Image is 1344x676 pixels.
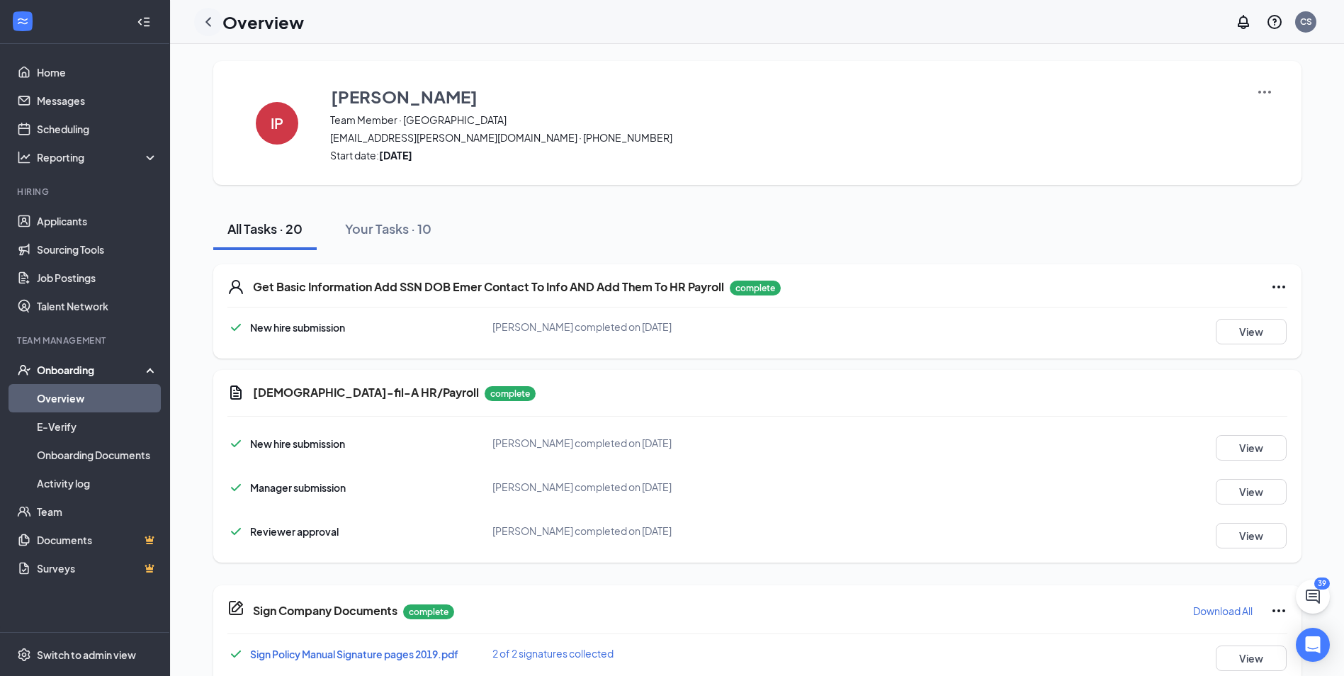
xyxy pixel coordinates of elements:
[37,207,158,235] a: Applicants
[242,84,312,162] button: IP
[227,220,303,237] div: All Tasks · 20
[1216,479,1287,505] button: View
[330,84,1238,109] button: [PERSON_NAME]
[37,264,158,292] a: Job Postings
[1216,523,1287,548] button: View
[1300,16,1312,28] div: CS
[37,58,158,86] a: Home
[227,599,244,616] svg: CompanyDocumentIcon
[250,321,345,334] span: New hire submission
[1256,84,1273,101] img: More Actions
[492,480,672,493] span: [PERSON_NAME] completed on [DATE]
[37,115,158,143] a: Scheduling
[271,118,283,128] h4: IP
[1270,602,1287,619] svg: Ellipses
[1216,319,1287,344] button: View
[200,13,217,30] svg: ChevronLeft
[250,481,346,494] span: Manager submission
[403,604,454,619] p: complete
[227,646,244,663] svg: Checkmark
[379,149,412,162] strong: [DATE]
[492,524,672,537] span: [PERSON_NAME] completed on [DATE]
[250,437,345,450] span: New hire submission
[17,363,31,377] svg: UserCheck
[1216,646,1287,671] button: View
[17,648,31,662] svg: Settings
[16,14,30,28] svg: WorkstreamLogo
[330,113,1238,127] span: Team Member · [GEOGRAPHIC_DATA]
[330,148,1238,162] span: Start date:
[37,497,158,526] a: Team
[253,385,479,400] h5: [DEMOGRAPHIC_DATA]-fil-A HR/Payroll
[1296,628,1330,662] div: Open Intercom Messenger
[1296,580,1330,614] button: ChatActive
[1304,588,1321,605] svg: ChatActive
[227,479,244,496] svg: Checkmark
[37,648,136,662] div: Switch to admin view
[730,281,781,295] p: complete
[1314,578,1330,590] div: 39
[492,436,672,449] span: [PERSON_NAME] completed on [DATE]
[222,10,304,34] h1: Overview
[37,554,158,582] a: SurveysCrown
[492,647,614,660] span: 2 of 2 signatures collected
[485,386,536,401] p: complete
[17,150,31,164] svg: Analysis
[137,15,151,29] svg: Collapse
[1192,599,1253,622] button: Download All
[37,526,158,554] a: DocumentsCrown
[1270,278,1287,295] svg: Ellipses
[227,435,244,452] svg: Checkmark
[37,469,158,497] a: Activity log
[227,384,244,401] svg: Document
[37,363,146,377] div: Onboarding
[1235,13,1252,30] svg: Notifications
[37,412,158,441] a: E-Verify
[250,648,458,660] a: Sign Policy Manual Signature pages 2019.pdf
[345,220,431,237] div: Your Tasks · 10
[17,186,155,198] div: Hiring
[37,235,158,264] a: Sourcing Tools
[17,334,155,347] div: Team Management
[227,319,244,336] svg: Checkmark
[37,150,159,164] div: Reporting
[37,292,158,320] a: Talent Network
[37,86,158,115] a: Messages
[227,523,244,540] svg: Checkmark
[331,84,478,108] h3: [PERSON_NAME]
[250,525,339,538] span: Reviewer approval
[1216,435,1287,461] button: View
[37,441,158,469] a: Onboarding Documents
[253,603,397,619] h5: Sign Company Documents
[253,279,724,295] h5: Get Basic Information Add SSN DOB Emer Contact To Info AND Add Them To HR Payroll
[1266,13,1283,30] svg: QuestionInfo
[37,384,158,412] a: Overview
[492,320,672,333] span: [PERSON_NAME] completed on [DATE]
[227,278,244,295] svg: User
[1193,604,1253,618] p: Download All
[330,130,1238,145] span: [EMAIL_ADDRESS][PERSON_NAME][DOMAIN_NAME] · [PHONE_NUMBER]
